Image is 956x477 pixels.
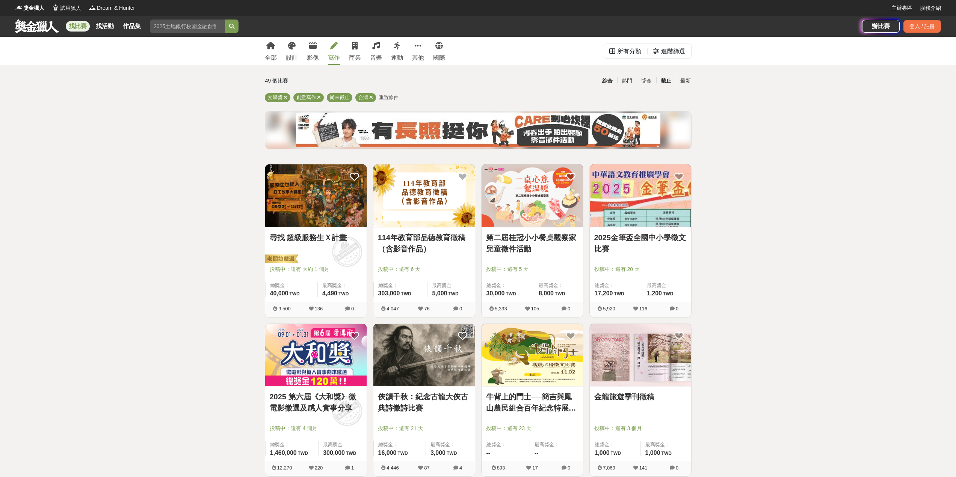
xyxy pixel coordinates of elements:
[639,465,648,471] span: 141
[323,441,362,448] span: 最高獎金：
[52,4,59,11] img: Logo
[568,306,570,311] span: 0
[647,290,662,296] span: 1,200
[391,37,403,65] a: 運動
[676,74,695,87] div: 最新
[315,465,323,471] span: 220
[387,306,399,311] span: 4,047
[150,20,225,33] input: 2025土地銀行校園金融創意挑戰賽：從你出發 開啟智慧金融新頁
[486,441,526,448] span: 總獎金：
[495,306,507,311] span: 5,393
[432,290,447,296] span: 5,000
[265,324,367,387] a: Cover Image
[286,37,298,65] a: 設計
[307,37,319,65] a: 影像
[482,324,583,387] img: Cover Image
[349,53,361,62] div: 商業
[676,306,678,311] span: 0
[358,95,368,100] span: 台灣
[349,37,361,65] a: 商業
[614,291,624,296] span: TWD
[296,95,316,100] span: 創意寫作
[639,306,648,311] span: 116
[433,53,445,62] div: 國際
[676,465,678,471] span: 0
[891,4,912,12] a: 主辦專區
[486,282,529,289] span: 總獎金：
[264,254,298,265] img: 老闆娘嚴選
[296,113,660,147] img: f7c855b4-d01c-467d-b383-4c0caabe547d.jpg
[378,450,397,456] span: 16,000
[661,44,685,59] div: 進階篩選
[486,265,578,273] span: 投稿中：還有 5 天
[862,20,900,33] a: 辦比賽
[315,306,323,311] span: 136
[379,95,399,100] span: 重置條件
[920,4,941,12] a: 服務介紹
[397,451,408,456] span: TWD
[539,290,554,296] span: 8,000
[373,324,475,387] img: Cover Image
[277,465,292,471] span: 12,270
[370,53,382,62] div: 音樂
[590,164,691,227] img: Cover Image
[532,465,538,471] span: 17
[338,291,349,296] span: TWD
[595,282,637,289] span: 總獎金：
[611,451,621,456] span: TWD
[270,391,362,414] a: 2025 第六屆《大和獎》微電影徵選及感人實事分享
[482,164,583,227] a: Cover Image
[459,306,462,311] span: 0
[270,424,362,432] span: 投稿中：還有 4 個月
[663,291,673,296] span: TWD
[555,291,565,296] span: TWD
[66,21,90,32] a: 找比賽
[412,37,424,65] a: 其他
[322,290,337,296] span: 4,490
[647,282,687,289] span: 最高獎金：
[617,74,637,87] div: 熱門
[590,324,691,387] a: Cover Image
[459,465,462,471] span: 4
[637,74,656,87] div: 獎金
[535,450,539,456] span: --
[370,37,382,65] a: 音樂
[328,53,340,62] div: 寫作
[535,441,578,448] span: 最高獎金：
[270,282,313,289] span: 總獎金：
[378,265,470,273] span: 投稿中：還有 6 天
[645,450,660,456] span: 1,000
[346,451,356,456] span: TWD
[595,441,636,448] span: 總獎金：
[23,4,44,12] span: 獎金獵人
[52,4,81,12] a: Logo試用獵人
[378,290,400,296] span: 303,000
[322,282,362,289] span: 最高獎金：
[531,306,539,311] span: 105
[486,232,578,254] a: 第二屆桂冠小小餐桌觀察家兒童徵件活動
[378,282,423,289] span: 總獎金：
[270,232,362,243] a: 尋找 超級服務生Ｘ計畫
[661,451,672,456] span: TWD
[289,291,299,296] span: TWD
[590,164,691,227] a: Cover Image
[60,4,81,12] span: 試用獵人
[595,290,613,296] span: 17,200
[270,441,314,448] span: 總獎金：
[265,164,367,227] img: Cover Image
[433,37,445,65] a: 國際
[594,424,687,432] span: 投稿中：還有 3 個月
[598,74,617,87] div: 綜合
[307,53,319,62] div: 影像
[486,391,578,414] a: 牛背上的鬥士──簡吉與鳳山農民組合百年紀念特展觀展心得 徵文比賽
[373,164,475,227] img: Cover Image
[482,164,583,227] img: Cover Image
[594,391,687,402] a: 金龍旅遊季刊徵稿
[93,21,117,32] a: 找活動
[378,441,421,448] span: 總獎金：
[568,465,570,471] span: 0
[424,465,429,471] span: 87
[617,44,641,59] div: 所有分類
